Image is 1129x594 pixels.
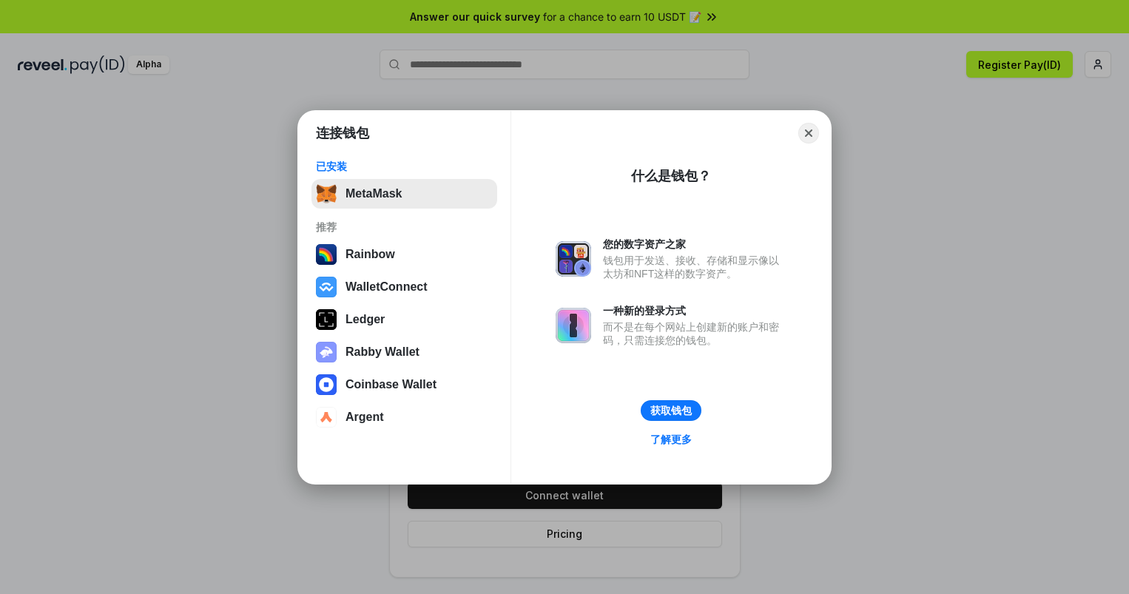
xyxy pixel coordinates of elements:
div: Coinbase Wallet [346,378,437,391]
img: svg+xml,%3Csvg%20width%3D%2228%22%20height%3D%2228%22%20viewBox%3D%220%200%2028%2028%22%20fill%3D... [316,407,337,428]
button: Rainbow [311,240,497,269]
button: Ledger [311,305,497,334]
img: svg+xml,%3Csvg%20xmlns%3D%22http%3A%2F%2Fwww.w3.org%2F2000%2Fsvg%22%20fill%3D%22none%22%20viewBox... [556,241,591,277]
div: 一种新的登录方式 [603,304,786,317]
div: 已安装 [316,160,493,173]
button: Rabby Wallet [311,337,497,367]
div: 钱包用于发送、接收、存储和显示像以太坊和NFT这样的数字资产。 [603,254,786,280]
img: svg+xml,%3Csvg%20width%3D%2228%22%20height%3D%2228%22%20viewBox%3D%220%200%2028%2028%22%20fill%3D... [316,277,337,297]
div: 获取钱包 [650,404,692,417]
button: MetaMask [311,179,497,209]
h1: 连接钱包 [316,124,369,142]
button: Close [798,123,819,144]
div: 什么是钱包？ [631,167,711,185]
button: WalletConnect [311,272,497,302]
div: Argent [346,411,384,424]
img: svg+xml,%3Csvg%20width%3D%2228%22%20height%3D%2228%22%20viewBox%3D%220%200%2028%2028%22%20fill%3D... [316,374,337,395]
button: Coinbase Wallet [311,370,497,399]
a: 了解更多 [641,430,701,449]
img: svg+xml,%3Csvg%20xmlns%3D%22http%3A%2F%2Fwww.w3.org%2F2000%2Fsvg%22%20fill%3D%22none%22%20viewBox... [556,308,591,343]
button: Argent [311,402,497,432]
button: 获取钱包 [641,400,701,421]
div: Rainbow [346,248,395,261]
img: svg+xml,%3Csvg%20fill%3D%22none%22%20height%3D%2233%22%20viewBox%3D%220%200%2035%2033%22%20width%... [316,183,337,204]
div: 了解更多 [650,433,692,446]
div: Rabby Wallet [346,345,419,359]
div: 推荐 [316,220,493,234]
div: 您的数字资产之家 [603,237,786,251]
img: svg+xml,%3Csvg%20xmlns%3D%22http%3A%2F%2Fwww.w3.org%2F2000%2Fsvg%22%20fill%3D%22none%22%20viewBox... [316,342,337,362]
img: svg+xml,%3Csvg%20xmlns%3D%22http%3A%2F%2Fwww.w3.org%2F2000%2Fsvg%22%20width%3D%2228%22%20height%3... [316,309,337,330]
div: MetaMask [346,187,402,200]
img: svg+xml,%3Csvg%20width%3D%22120%22%20height%3D%22120%22%20viewBox%3D%220%200%20120%20120%22%20fil... [316,244,337,265]
div: WalletConnect [346,280,428,294]
div: Ledger [346,313,385,326]
div: 而不是在每个网站上创建新的账户和密码，只需连接您的钱包。 [603,320,786,347]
